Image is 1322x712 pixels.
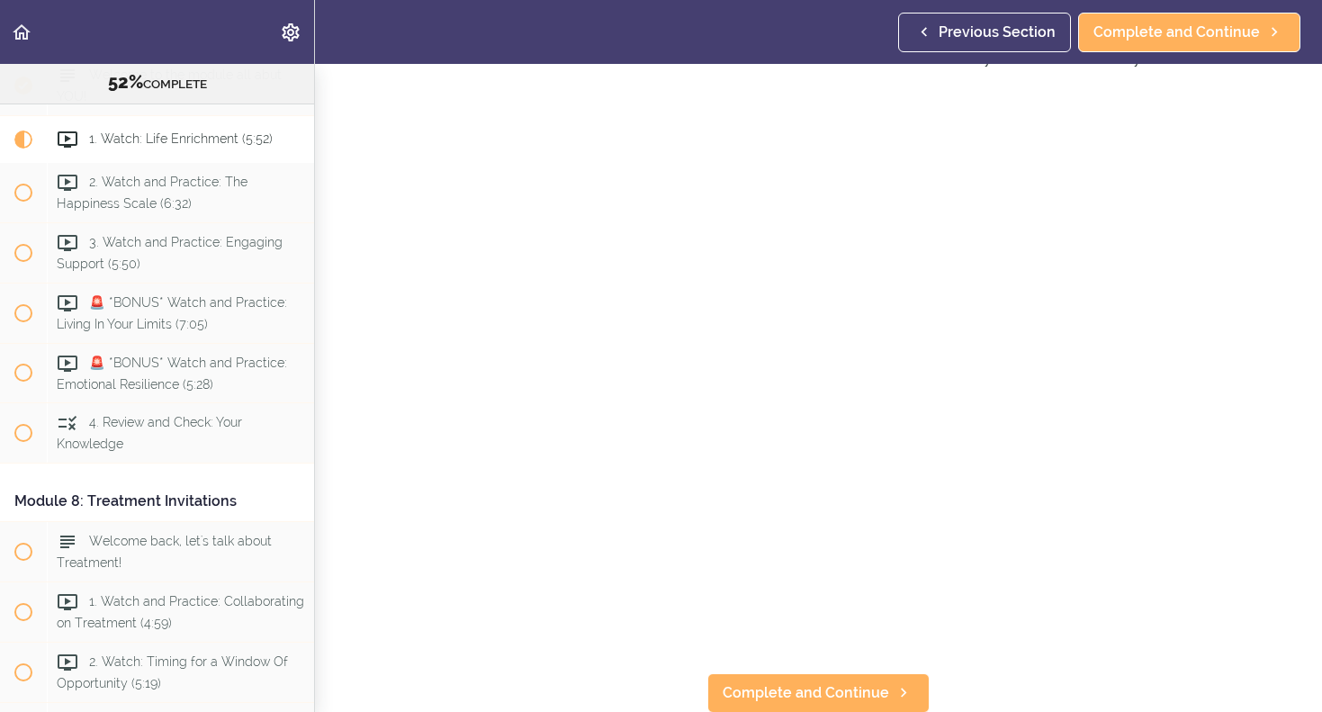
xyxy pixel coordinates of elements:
span: Complete and Continue [1093,22,1260,43]
span: Welcome back, let's talk about Treatment! [57,535,272,570]
a: Complete and Continue [1078,13,1300,52]
span: 2. Watch: Timing for a Window Of Opportunity (5:19) [57,655,288,690]
span: 🚨 *BONUS* Watch and Practice: Emotional Resilience (5:28) [57,356,287,391]
div: COMPLETE [22,71,292,95]
span: 2. Watch and Practice: The Happiness Scale (6:32) [57,175,247,210]
span: 1. Watch: Life Enrichment (5:52) [89,131,273,146]
span: 🚨 *BONUS* Watch and Practice: Living In Your Limits (7:05) [57,295,287,330]
span: Complete and Continue [723,682,889,704]
span: Previous Section [939,22,1056,43]
span: 1. Watch and Practice: Collaborating on Treatment (4:59) [57,595,304,630]
span: 3. Watch and Practice: Engaging Support (5:50) [57,235,283,270]
a: Previous Section [898,13,1071,52]
iframe: Video Player [351,118,1286,644]
svg: Back to course curriculum [11,22,32,43]
span: 4. Review and Check: Your Knowledge [57,416,242,451]
span: 52% [108,71,143,93]
svg: Settings Menu [280,22,301,43]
